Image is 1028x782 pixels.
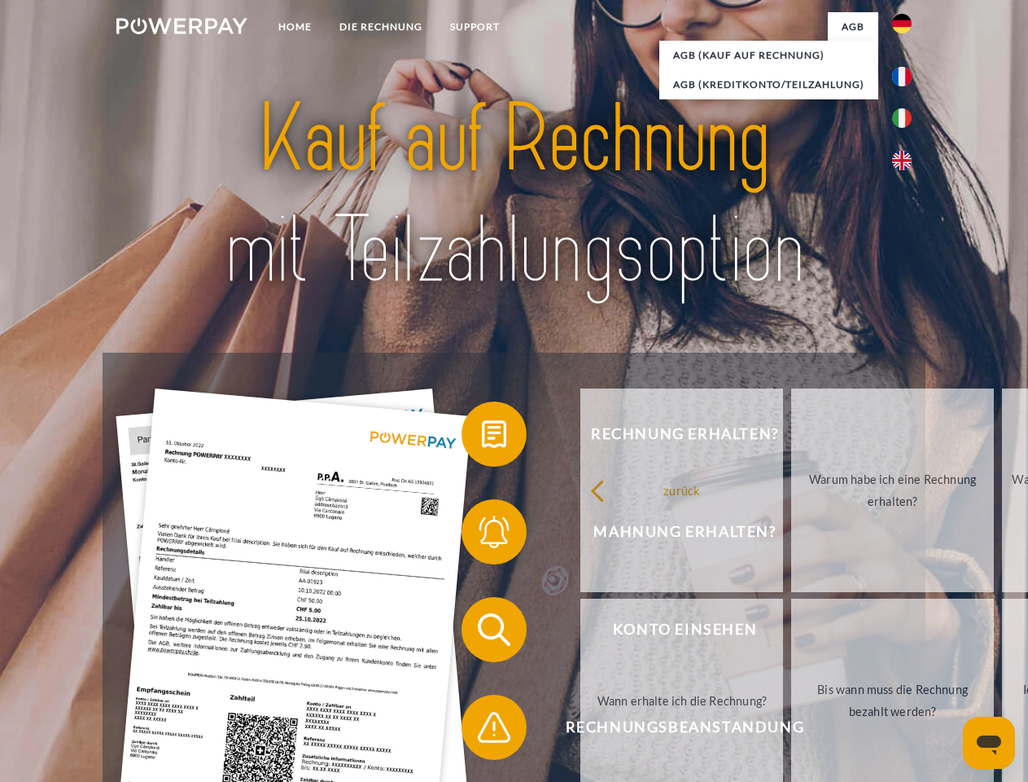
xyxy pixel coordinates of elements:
div: Bis wann muss die Rechnung bezahlt werden? [801,679,984,723]
button: Konto einsehen [462,597,885,662]
button: Rechnung erhalten? [462,402,885,467]
a: agb [828,12,878,42]
div: Warum habe ich eine Rechnung erhalten? [801,468,984,512]
img: qb_bill.svg [474,414,514,455]
img: fr [892,67,912,86]
a: AGB (Kreditkonto/Teilzahlung) [659,70,878,99]
div: zurück [590,479,773,501]
img: en [892,151,912,170]
button: Rechnungsbeanstandung [462,695,885,760]
img: it [892,108,912,128]
iframe: Schaltfläche zum Öffnen des Messaging-Fensters [963,717,1015,769]
button: Mahnung erhalten? [462,499,885,565]
img: title-powerpay_de.svg [155,78,873,312]
img: qb_warning.svg [474,707,514,748]
a: SUPPORT [436,12,514,42]
img: de [892,14,912,33]
a: Home [265,12,326,42]
div: Wann erhalte ich die Rechnung? [590,689,773,711]
a: AGB (Kauf auf Rechnung) [659,41,878,70]
a: DIE RECHNUNG [326,12,436,42]
img: qb_search.svg [474,609,514,650]
img: qb_bell.svg [474,512,514,552]
img: logo-powerpay-white.svg [116,18,247,34]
